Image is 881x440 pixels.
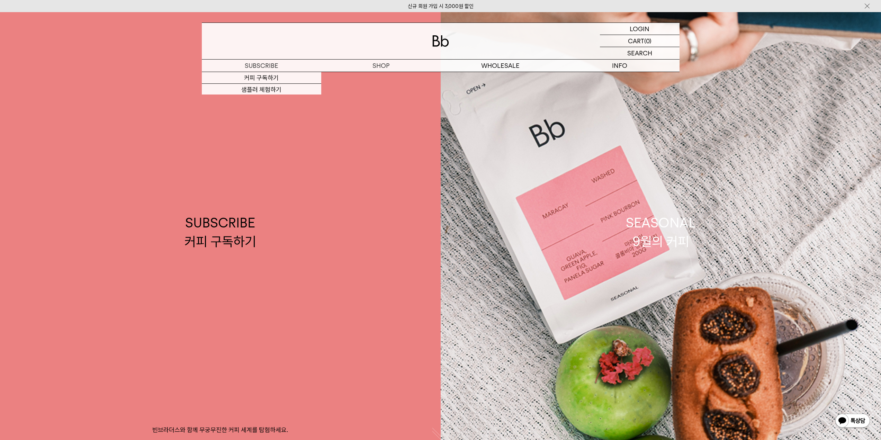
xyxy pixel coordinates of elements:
a: 샘플러 체험하기 [202,84,321,96]
p: INFO [560,60,680,72]
a: 커피 구독하기 [202,72,321,84]
a: SUBSCRIBE [202,60,321,72]
a: 신규 회원 가입 시 3,000원 할인 [408,3,474,9]
a: CART (0) [600,35,680,47]
div: SEASONAL 9월의 커피 [626,214,696,250]
div: SUBSCRIBE 커피 구독하기 [185,214,256,250]
a: LOGIN [600,23,680,35]
p: CART [628,35,644,47]
p: SEARCH [627,47,652,59]
p: LOGIN [630,23,649,35]
img: 카카오톡 채널 1:1 채팅 버튼 [835,413,871,430]
p: WHOLESALE [441,60,560,72]
a: SHOP [321,60,441,72]
p: (0) [644,35,651,47]
img: 로고 [432,35,449,47]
